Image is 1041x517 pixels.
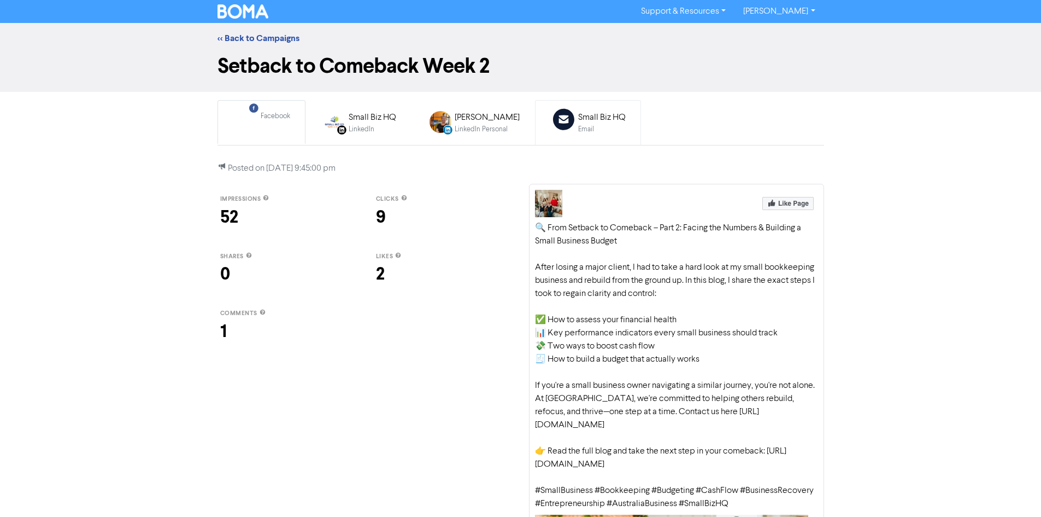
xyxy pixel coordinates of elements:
div: 🔍 From Setback to Comeback – Part 2: Facing the Numbers & Building a Small Business Budget After ... [535,222,818,510]
span: likes [376,253,393,260]
img: Like Page [762,197,814,210]
span: shares [220,253,244,260]
div: [PERSON_NAME] [455,111,520,124]
img: LINKEDIN_PERSONAL [430,111,451,133]
div: Small Biz HQ [578,111,626,124]
div: LinkedIn [349,124,396,135]
div: Facebook [261,111,290,121]
a: [PERSON_NAME] [734,3,824,20]
img: LINKEDIN [324,111,345,133]
div: 0 [220,261,354,287]
div: LinkedIn Personal [455,124,520,135]
img: BOMA Logo [217,4,269,19]
p: Posted on [DATE] 9:45:00 pm [217,162,824,175]
div: Small Biz HQ [349,111,396,124]
a: << Back to Campaigns [217,33,299,44]
h1: Setback to Comeback Week 2 [217,54,824,79]
a: Support & Resources [632,3,734,20]
span: impressions [220,195,261,203]
div: 9 [376,204,510,230]
span: clicks [376,195,399,203]
span: comments [220,310,257,317]
div: 1 [220,318,354,345]
div: 52 [220,204,354,230]
iframe: Chat Widget [904,399,1041,517]
div: Email [578,124,626,135]
div: 2 [376,261,510,287]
